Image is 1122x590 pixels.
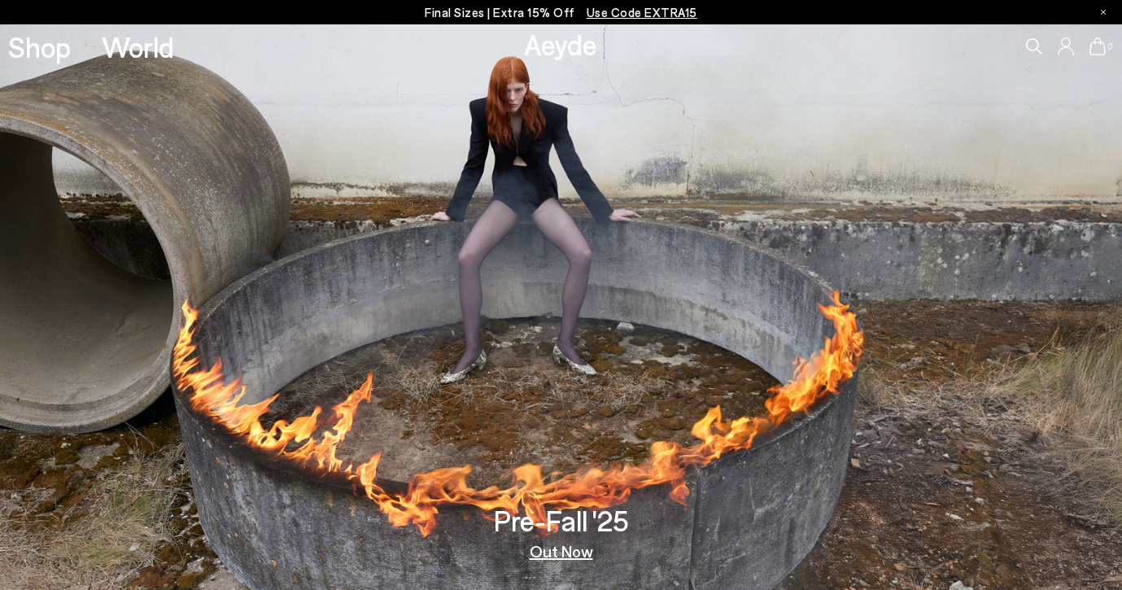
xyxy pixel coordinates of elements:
[524,27,597,61] a: Aeyde
[102,33,174,61] a: World
[494,506,629,535] h3: Pre-Fall '25
[8,33,71,61] a: Shop
[425,2,697,23] p: Final Sizes | Extra 15% Off
[1106,42,1114,51] span: 0
[1089,37,1106,55] a: 0
[530,543,593,559] a: Out Now
[587,5,697,20] span: Navigate to /collections/ss25-final-sizes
